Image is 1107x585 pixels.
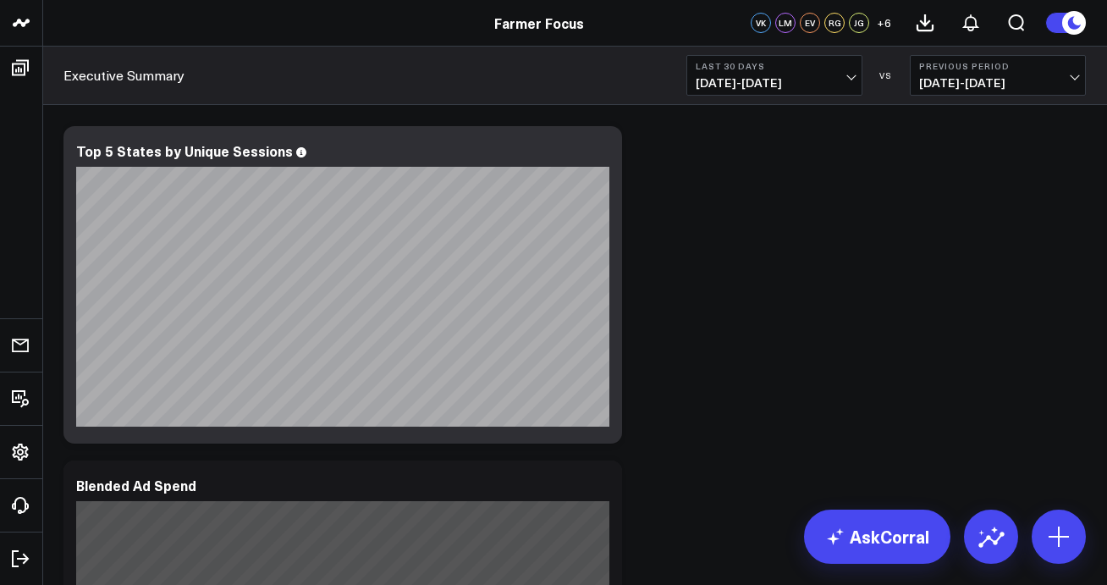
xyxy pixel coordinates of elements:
[494,14,584,32] a: Farmer Focus
[775,13,796,33] div: LM
[919,76,1077,90] span: [DATE] - [DATE]
[919,61,1077,71] b: Previous Period
[76,476,196,494] div: Blended Ad Spend
[873,13,894,33] button: +6
[849,13,869,33] div: JG
[696,76,853,90] span: [DATE] - [DATE]
[877,17,891,29] span: + 6
[871,70,901,80] div: VS
[800,13,820,33] div: EV
[76,141,293,160] div: Top 5 States by Unique Sessions
[751,13,771,33] div: VK
[910,55,1086,96] button: Previous Period[DATE]-[DATE]
[63,66,184,85] a: Executive Summary
[824,13,845,33] div: RG
[804,510,950,564] a: AskCorral
[5,544,37,574] a: Log Out
[696,61,853,71] b: Last 30 Days
[686,55,862,96] button: Last 30 Days[DATE]-[DATE]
